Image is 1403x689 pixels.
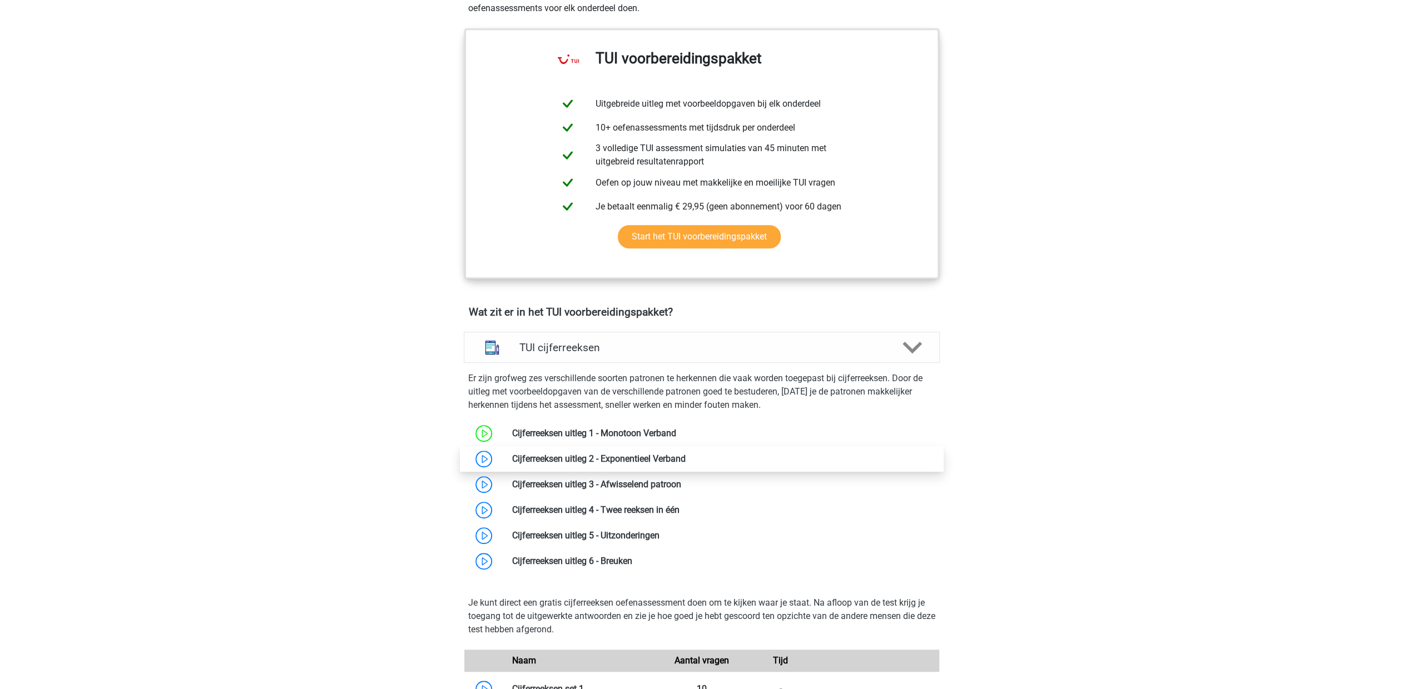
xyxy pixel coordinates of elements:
div: Aantal vragen [662,654,741,667]
a: cijferreeksen TUI cijferreeksen [459,332,944,363]
p: Je kunt direct een gratis cijferreeksen oefenassessment doen om te kijken waar je staat. Na afloo... [468,596,935,636]
div: Cijferreeksen uitleg 5 - Uitzonderingen [504,529,939,542]
div: Tijd [741,654,820,667]
h4: TUI cijferreeksen [519,341,884,354]
div: Cijferreeksen uitleg 3 - Afwisselend patroon [504,478,939,491]
div: Cijferreeksen uitleg 6 - Breuken [504,555,939,568]
div: Cijferreeksen uitleg 1 - Monotoon Verband [504,427,939,440]
p: Er zijn grofweg zes verschillende soorten patronen te herkennen die vaak worden toegepast bij cij... [468,372,935,412]
a: Start het TUI voorbereidingspakket [618,225,781,248]
div: Cijferreeksen uitleg 2 - Exponentieel Verband [504,452,939,466]
h4: Wat zit er in het TUI voorbereidingspakket? [469,306,935,318]
div: Naam [504,654,662,667]
img: cijferreeksen [478,333,507,362]
div: Cijferreeksen uitleg 4 - Twee reeksen in één [504,503,939,517]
